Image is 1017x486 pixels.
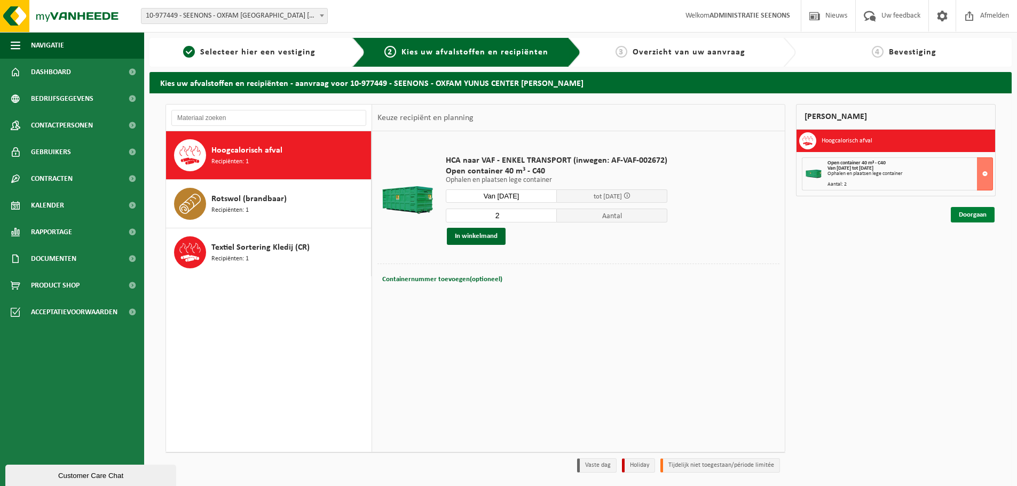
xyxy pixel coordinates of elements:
[166,228,372,276] button: Textiel Sortering Kledij (CR) Recipiënten: 1
[31,192,64,219] span: Kalender
[211,157,249,167] span: Recipiënten: 1
[141,9,327,23] span: 10-977449 - SEENONS - OXFAM YUNUS CENTER HAREN - HAREN
[5,463,178,486] iframe: chat widget
[384,46,396,58] span: 2
[446,189,557,203] input: Selecteer datum
[872,46,884,58] span: 4
[827,171,992,177] div: Ophalen en plaatsen lege container
[211,193,287,205] span: Rotswol (brandbaar)
[401,48,548,57] span: Kies uw afvalstoffen en recipiënten
[889,48,936,57] span: Bevestiging
[31,165,73,192] span: Contracten
[622,458,655,473] li: Holiday
[171,110,366,126] input: Materiaal zoeken
[31,299,117,325] span: Acceptatievoorwaarden
[447,228,506,245] button: In winkelmand
[31,32,64,59] span: Navigatie
[31,219,72,245] span: Rapportage
[827,160,886,166] span: Open container 40 m³ - C40
[633,48,745,57] span: Overzicht van uw aanvraag
[183,46,195,58] span: 1
[709,12,790,20] strong: ADMINISTRATIE SEENONS
[616,46,627,58] span: 3
[446,166,667,177] span: Open container 40 m³ - C40
[31,112,93,139] span: Contactpersonen
[166,131,372,180] button: Hoogcalorisch afval Recipiënten: 1
[211,144,282,157] span: Hoogcalorisch afval
[166,180,372,228] button: Rotswol (brandbaar) Recipiënten: 1
[381,272,503,287] button: Containernummer toevoegen(optioneel)
[211,205,249,216] span: Recipiënten: 1
[31,272,80,299] span: Product Shop
[211,254,249,264] span: Recipiënten: 1
[822,132,872,149] h3: Hoogcalorisch afval
[827,165,873,171] strong: Van [DATE] tot [DATE]
[372,105,479,131] div: Keuze recipiënt en planning
[446,155,667,166] span: HCA naar VAF - ENKEL TRANSPORT (inwegen: AF-VAF-002672)
[200,48,316,57] span: Selecteer hier een vestiging
[951,207,995,222] a: Doorgaan
[31,139,71,165] span: Gebruikers
[594,193,622,200] span: tot [DATE]
[382,276,502,283] span: Containernummer toevoegen(optioneel)
[577,458,617,473] li: Vaste dag
[149,72,1012,93] h2: Kies uw afvalstoffen en recipiënten - aanvraag voor 10-977449 - SEENONS - OXFAM YUNUS CENTER [PER...
[155,46,344,59] a: 1Selecteer hier een vestiging
[31,85,93,112] span: Bedrijfsgegevens
[141,8,328,24] span: 10-977449 - SEENONS - OXFAM YUNUS CENTER HAREN - HAREN
[827,182,992,187] div: Aantal: 2
[31,245,76,272] span: Documenten
[31,59,71,85] span: Dashboard
[446,177,667,184] p: Ophalen en plaatsen lege container
[796,104,996,130] div: [PERSON_NAME]
[557,209,668,222] span: Aantal
[660,458,780,473] li: Tijdelijk niet toegestaan/période limitée
[211,241,310,254] span: Textiel Sortering Kledij (CR)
